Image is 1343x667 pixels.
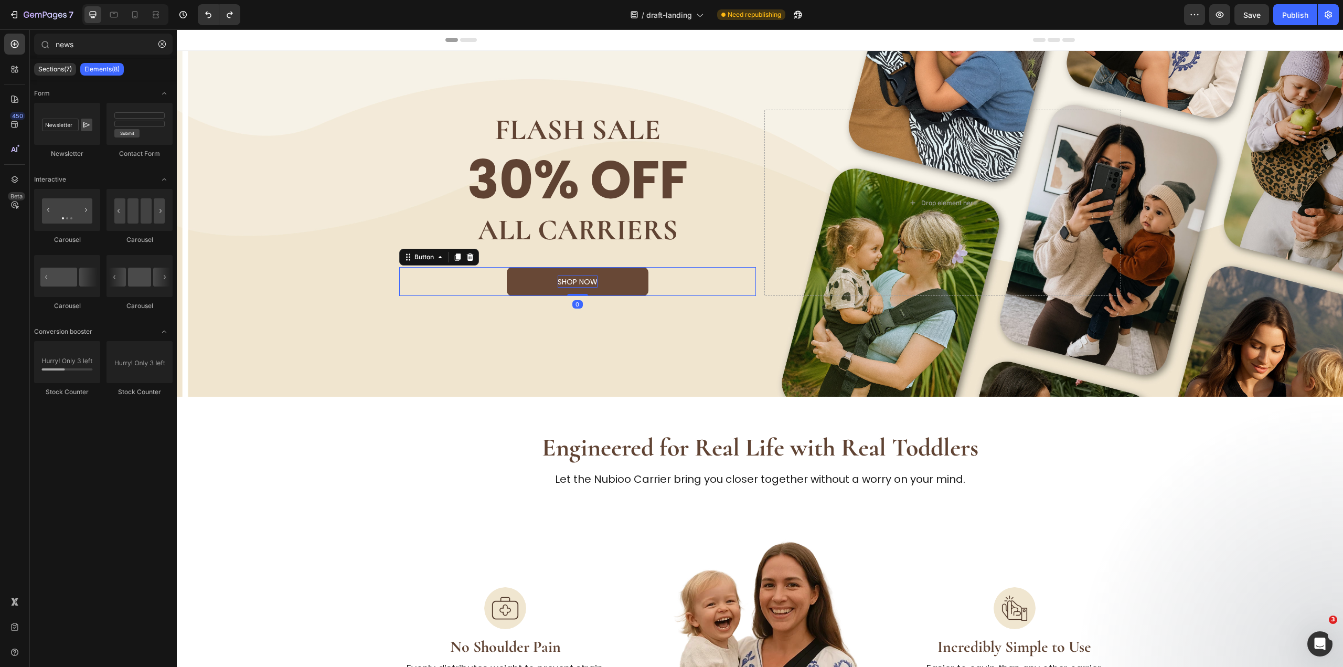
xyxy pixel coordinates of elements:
[34,235,100,245] div: Carousel
[396,271,406,279] div: 0
[318,82,484,118] strong: FLASH SALE
[1282,9,1308,20] div: Publish
[198,4,240,25] div: Undo/Redo
[744,170,800,178] div: Drop element here
[34,34,173,55] input: Search Sections & Elements
[728,10,781,19] span: Need republishing
[1307,631,1333,657] iframe: Intercom live chat
[106,301,173,311] div: Carousel
[156,85,173,102] span: Toggle open
[34,175,66,184] span: Interactive
[301,183,501,218] strong: ALL CARRIERS
[34,301,100,311] div: Carousel
[69,8,73,21] p: 7
[34,387,100,397] div: Stock Counter
[156,171,173,188] span: Toggle open
[817,558,859,600] img: gempages_571521811703923864-136c6fda-33f8-4ef8-b544-bde3c61a17cc.png
[761,608,914,627] strong: Incredibly Simple to Use
[207,441,960,458] p: Let the Nubioo Carrier bring you closer together without a worry on your mind.
[34,149,100,158] div: Newsletter
[177,29,1343,667] iframe: Design area
[34,89,50,98] span: Form
[8,192,25,200] div: Beta
[273,608,384,627] strong: No Shoulder Pain
[34,327,92,336] span: Conversion booster
[1273,4,1317,25] button: Publish
[156,323,173,340] span: Toggle open
[10,112,25,120] div: 450
[84,65,120,73] p: Elements(8)
[1329,616,1337,624] span: 3
[365,403,802,433] strong: Engineered for Real Life with Real Toddlers
[215,632,442,647] p: Evenly distributes weight to prevent strain.
[106,149,173,158] div: Contact Form
[4,4,78,25] button: 7
[38,65,72,73] p: Sections(7)
[307,558,349,600] img: gempages_571521811703923864-784e1c29-c89a-4b30-8c80-a0c0810fe2f5.png
[291,114,511,187] strong: 30% OFF
[381,247,421,258] span: shop now
[642,9,644,20] span: /
[106,235,173,245] div: Carousel
[330,238,472,267] button: <p><span style="font-size:14px;">shop now</span></p>
[236,223,259,232] div: Button
[1234,4,1269,25] button: Save
[106,387,173,397] div: Stock Counter
[646,9,692,20] span: draft-landing
[1243,10,1261,19] span: Save
[724,632,951,647] p: Easier to equip than any other carrier.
